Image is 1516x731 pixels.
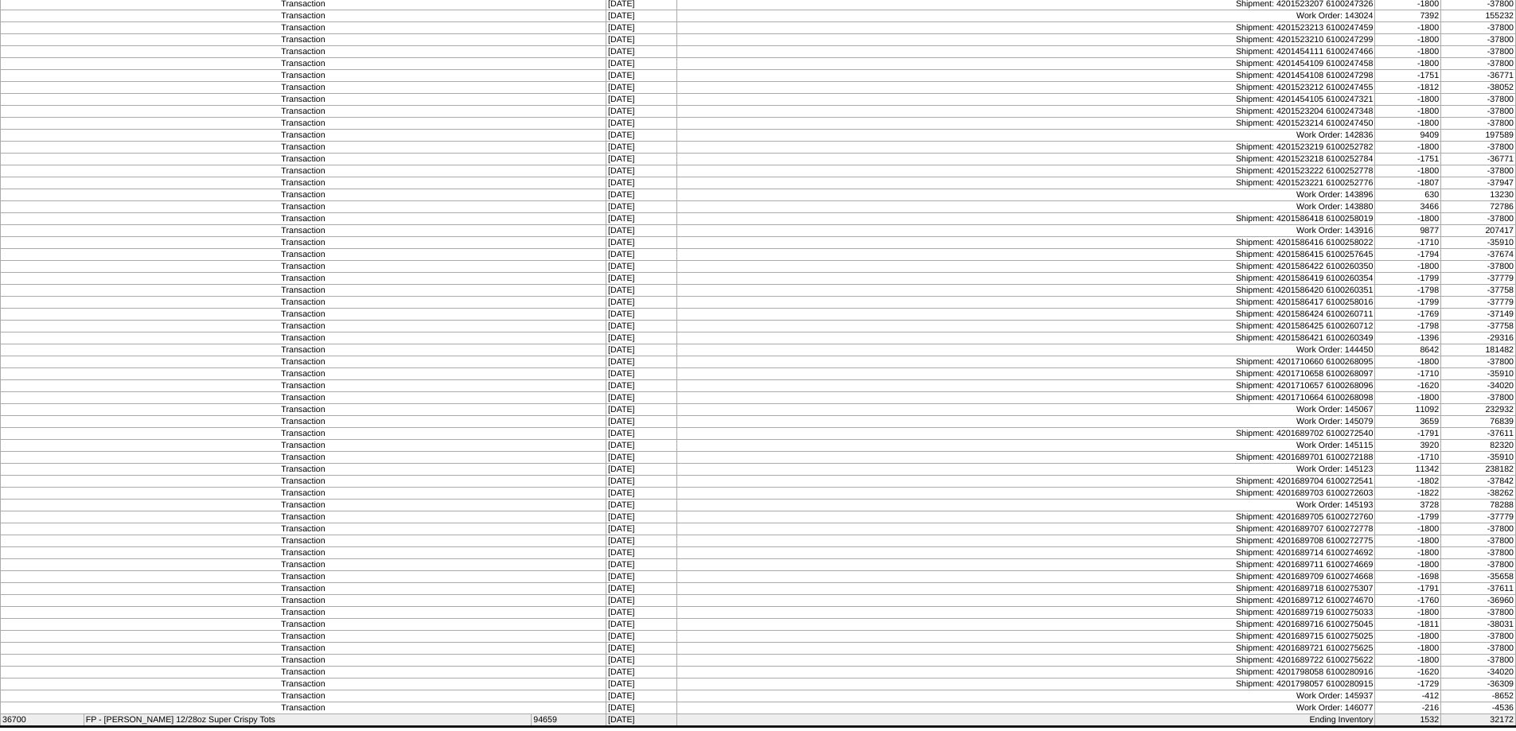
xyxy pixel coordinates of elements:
td: -4536 [1441,702,1516,714]
td: -37800 [1441,261,1516,273]
td: Transaction [1,571,606,583]
td: [DATE] [606,404,676,416]
td: Work Order: 145193 [677,500,1375,511]
td: Transaction [1,309,606,321]
td: Shipment: 4201523221 6100252776 [677,177,1375,189]
td: Shipment: 4201689712 6100274670 [677,595,1375,607]
td: Transaction [1,440,606,452]
td: Shipment: 4201454108 6100247298 [677,70,1375,82]
td: Transaction [1,34,606,46]
td: -1800 [1375,118,1441,130]
td: 197589 [1441,130,1516,142]
td: 76839 [1441,416,1516,428]
td: -37674 [1441,249,1516,261]
td: Transaction [1,165,606,177]
td: -35910 [1441,452,1516,464]
td: [DATE] [606,667,676,679]
td: Transaction [1,297,606,309]
td: Transaction [1,464,606,476]
td: -1791 [1375,428,1441,440]
td: -37800 [1441,643,1516,655]
td: [DATE] [606,356,676,368]
td: Transaction [1,607,606,619]
td: Work Order: 143896 [677,189,1375,201]
td: [DATE] [606,177,676,189]
td: [DATE] [606,702,676,714]
td: -1751 [1375,154,1441,165]
td: -1800 [1375,94,1441,106]
td: -37779 [1441,511,1516,523]
td: 3659 [1375,416,1441,428]
td: -1800 [1375,559,1441,571]
td: [DATE] [606,619,676,631]
td: Transaction [1,189,606,201]
td: 7392 [1375,10,1441,22]
td: 207417 [1441,225,1516,237]
td: [DATE] [606,488,676,500]
td: Transaction [1,547,606,559]
td: -37800 [1441,607,1516,619]
td: -38262 [1441,488,1516,500]
td: Shipment: 4201586425 6100260712 [677,321,1375,332]
td: -412 [1375,690,1441,702]
td: [DATE] [606,273,676,285]
td: -1800 [1375,607,1441,619]
td: -1798 [1375,321,1441,332]
td: [DATE] [606,344,676,356]
td: [DATE] [606,511,676,523]
td: [DATE] [606,309,676,321]
td: Work Order: 145937 [677,690,1375,702]
td: -34020 [1441,380,1516,392]
td: Work Order: 145123 [677,464,1375,476]
td: [DATE] [606,428,676,440]
td: -1760 [1375,595,1441,607]
td: Transaction [1,118,606,130]
td: -1799 [1375,273,1441,285]
td: [DATE] [606,607,676,619]
td: -37800 [1441,523,1516,535]
td: Transaction [1,82,606,94]
td: [DATE] [606,130,676,142]
td: Transaction [1,631,606,643]
td: Shipment: 4201689709 6100274668 [677,571,1375,583]
td: 8642 [1375,344,1441,356]
td: -1822 [1375,488,1441,500]
td: Transaction [1,655,606,667]
td: Transaction [1,94,606,106]
td: Work Order: 144450 [677,344,1375,356]
td: [DATE] [606,201,676,213]
td: Transaction [1,285,606,297]
td: -1799 [1375,511,1441,523]
td: Shipment: 4201689719 6100275033 [677,607,1375,619]
td: Shipment: 4201586416 6100258022 [677,237,1375,249]
td: -37947 [1441,177,1516,189]
td: -37611 [1441,583,1516,595]
td: Transaction [1,452,606,464]
td: Transaction [1,523,606,535]
td: Transaction [1,583,606,595]
td: [DATE] [606,655,676,667]
td: [DATE] [606,440,676,452]
td: Shipment: 4201523204 6100247348 [677,106,1375,118]
td: -37149 [1441,309,1516,321]
td: [DATE] [606,237,676,249]
td: -37758 [1441,285,1516,297]
td: Transaction [1,488,606,500]
td: Shipment: 4201689704 6100272541 [677,476,1375,488]
td: Transaction [1,344,606,356]
td: Transaction [1,321,606,332]
td: Transaction [1,201,606,213]
td: 82320 [1441,440,1516,452]
td: Shipment: 4201586424 6100260711 [677,309,1375,321]
td: -37800 [1441,631,1516,643]
td: Shipment: 4201710664 6100268098 [677,392,1375,404]
td: -1800 [1375,165,1441,177]
td: -1710 [1375,368,1441,380]
td: Transaction [1,10,606,22]
td: [DATE] [606,392,676,404]
td: [DATE] [606,464,676,476]
td: Shipment: 4201523222 6100252778 [677,165,1375,177]
td: -37611 [1441,428,1516,440]
td: -29316 [1441,332,1516,344]
td: [DATE] [606,559,676,571]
